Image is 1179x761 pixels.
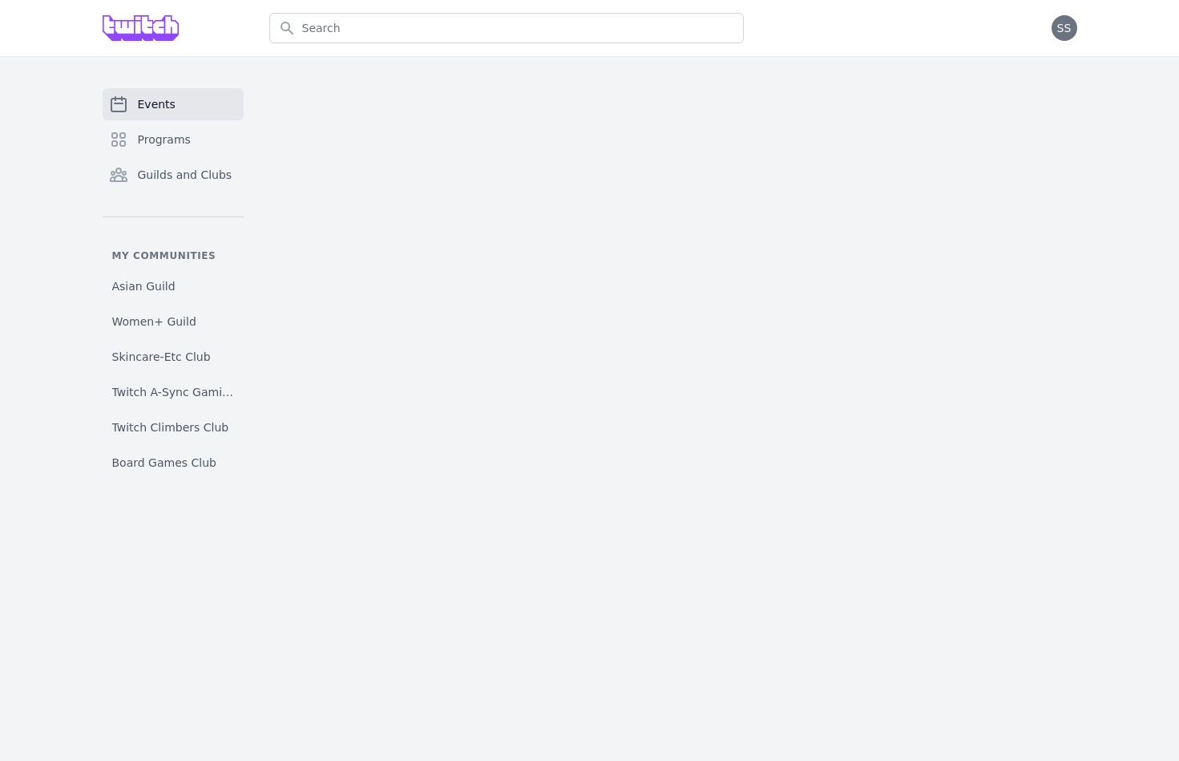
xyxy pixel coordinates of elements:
span: SS [1057,22,1072,34]
a: Events [103,88,244,120]
span: Women+ Guild [112,314,196,330]
span: Programs [138,132,191,148]
span: Twitch A-Sync Gaming (TAG) Club [112,384,234,400]
a: Twitch Climbers Club [103,413,244,442]
button: SS [1052,15,1077,41]
span: Guilds and Clubs [138,167,232,183]
span: Asian Guild [112,278,176,294]
a: Guilds and Clubs [103,159,244,191]
p: My communities [103,249,244,262]
span: Skincare-Etc Club [112,349,211,365]
span: Events [138,96,176,112]
span: Twitch Climbers Club [112,419,229,435]
a: Asian Guild [103,272,244,301]
a: Women+ Guild [103,307,244,336]
img: Grove [103,15,180,41]
a: Twitch A-Sync Gaming (TAG) Club [103,378,244,407]
nav: Sidebar [103,88,244,477]
a: Skincare-Etc Club [103,342,244,371]
span: Board Games Club [112,455,216,471]
a: Programs [103,123,244,156]
input: Search [269,13,744,43]
a: Board Games Club [103,448,244,477]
